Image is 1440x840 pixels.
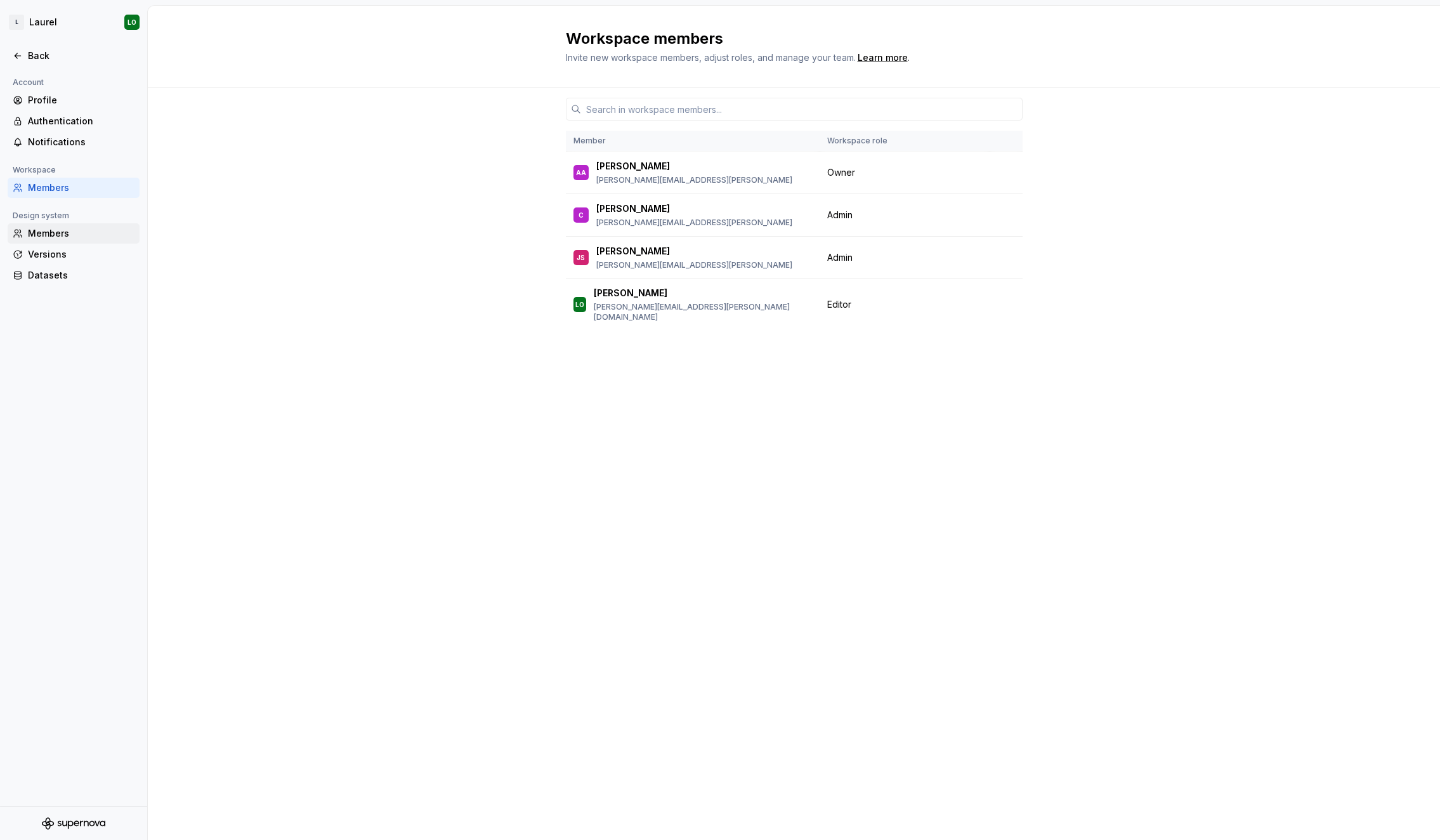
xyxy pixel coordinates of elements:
span: Invite new workspace members, adjust roles, and manage your team. [566,52,856,63]
div: Members [28,227,134,240]
div: Account [8,75,49,90]
div: Datasets [28,269,134,282]
div: Workspace [8,162,61,178]
input: Search in workspace members... [581,98,1023,121]
p: [PERSON_NAME][EMAIL_ADDRESS][PERSON_NAME] [596,175,792,185]
div: Back [28,49,134,62]
span: Owner [827,166,855,179]
div: AA [576,166,586,179]
div: Versions [28,248,134,261]
p: [PERSON_NAME] [596,202,670,215]
svg: Supernova Logo [42,817,105,830]
p: [PERSON_NAME][EMAIL_ADDRESS][PERSON_NAME] [596,218,792,228]
a: Back [8,46,140,66]
div: Members [28,181,134,194]
p: [PERSON_NAME][EMAIL_ADDRESS][PERSON_NAME][DOMAIN_NAME] [594,302,812,322]
div: JS [577,251,585,264]
div: LO [575,298,584,311]
div: C [579,209,584,221]
a: Profile [8,90,140,110]
div: Design system [8,208,74,223]
div: LO [128,17,136,27]
th: Member [566,131,820,152]
p: [PERSON_NAME] [594,287,667,299]
div: Notifications [28,136,134,148]
p: [PERSON_NAME] [596,245,670,258]
div: Authentication [28,115,134,128]
h2: Workspace members [566,29,1007,49]
span: Admin [827,251,853,264]
p: [PERSON_NAME] [596,160,670,173]
a: Members [8,178,140,198]
th: Workspace role [820,131,990,152]
a: Authentication [8,111,140,131]
a: Members [8,223,140,244]
a: Learn more [858,51,908,64]
div: L [9,15,24,30]
span: Admin [827,209,853,221]
p: [PERSON_NAME][EMAIL_ADDRESS][PERSON_NAME] [596,260,792,270]
button: LLaurelLO [3,8,145,36]
div: Laurel [29,16,57,29]
a: Versions [8,244,140,265]
a: Datasets [8,265,140,285]
span: . [856,53,910,63]
span: Editor [827,298,851,311]
div: Profile [28,94,134,107]
a: Notifications [8,132,140,152]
